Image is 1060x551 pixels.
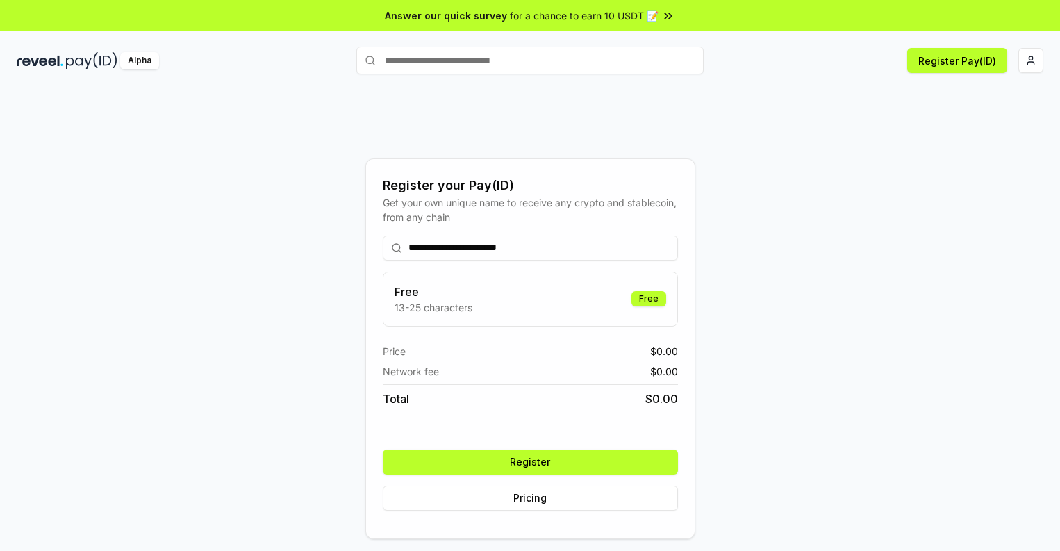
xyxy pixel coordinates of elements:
[395,283,472,300] h3: Free
[383,364,439,379] span: Network fee
[383,486,678,511] button: Pricing
[383,450,678,475] button: Register
[66,52,117,69] img: pay_id
[120,52,159,69] div: Alpha
[383,195,678,224] div: Get your own unique name to receive any crypto and stablecoin, from any chain
[383,390,409,407] span: Total
[650,344,678,359] span: $ 0.00
[383,176,678,195] div: Register your Pay(ID)
[385,8,507,23] span: Answer our quick survey
[383,344,406,359] span: Price
[907,48,1007,73] button: Register Pay(ID)
[510,8,659,23] span: for a chance to earn 10 USDT 📝
[395,300,472,315] p: 13-25 characters
[17,52,63,69] img: reveel_dark
[650,364,678,379] span: $ 0.00
[631,291,666,306] div: Free
[645,390,678,407] span: $ 0.00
